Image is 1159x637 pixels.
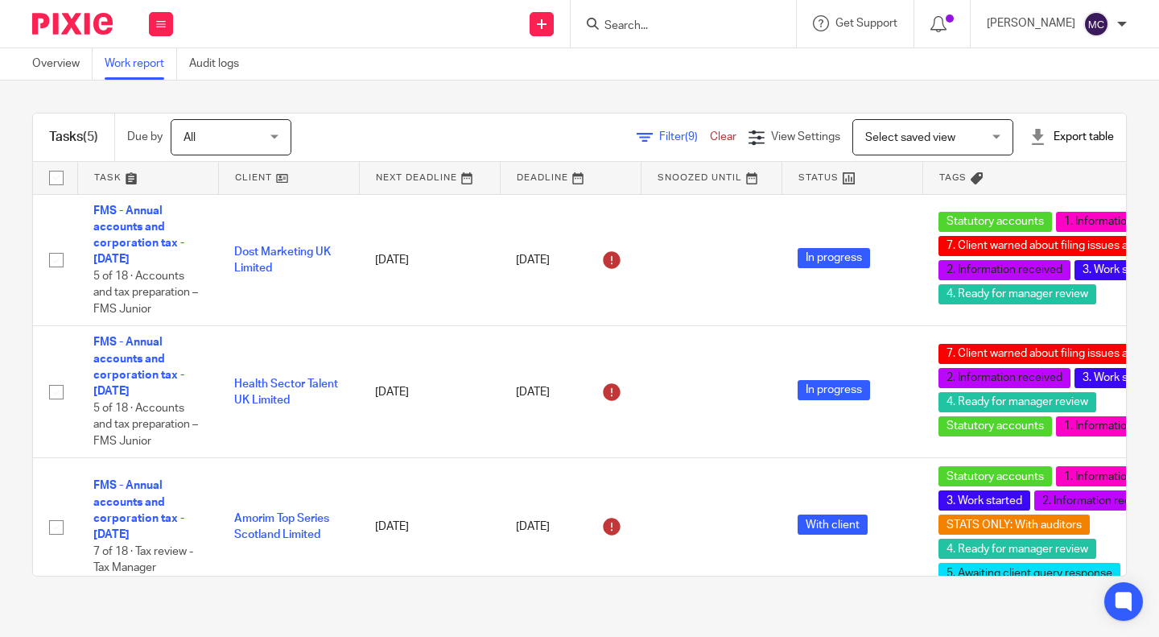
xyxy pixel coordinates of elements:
span: Select saved view [865,132,955,143]
span: 4. Ready for manager review [938,539,1096,559]
a: FMS - Annual accounts and corporation tax - [DATE] [93,205,184,266]
span: Statutory accounts [938,466,1052,486]
span: 4. Ready for manager review [938,392,1096,412]
span: Statutory accounts [938,212,1052,232]
span: All [184,132,196,143]
img: svg%3E [1083,11,1109,37]
span: In progress [798,380,870,400]
span: 2. Information received [938,368,1070,388]
p: [PERSON_NAME] [987,15,1075,31]
span: Statutory accounts [938,416,1052,436]
span: (5) [83,130,98,143]
span: (9) [685,131,698,143]
a: Work report [105,48,177,80]
input: Search [603,19,748,34]
a: Audit logs [189,48,251,80]
td: [DATE] [359,326,500,458]
span: 3. Work started [938,490,1030,511]
span: Filter [659,131,710,143]
span: 5 of 18 · Accounts and tax preparation – FMS Junior [93,271,198,315]
a: Amorim Top Series Scotland Limited [234,513,329,540]
span: 5 of 18 · Accounts and tax preparation – FMS Junior [93,403,198,447]
span: 5. Awaiting client query response [938,563,1120,583]
span: 2. Information received [938,260,1070,280]
span: STATS ONLY: With auditors [938,515,1090,535]
span: With client [798,515,868,535]
img: Pixie [32,13,113,35]
div: [DATE] [516,379,625,405]
a: FMS - Annual accounts and corporation tax - [DATE] [93,337,184,397]
span: View Settings [771,131,840,143]
a: FMS - Annual accounts and corporation tax - [DATE] [93,480,184,540]
td: [DATE] [359,194,500,326]
td: [DATE] [359,458,500,596]
div: [DATE] [516,514,625,540]
h1: Tasks [49,129,98,146]
span: Get Support [835,18,897,29]
p: Due by [127,129,163,145]
a: Overview [32,48,93,80]
span: 7 of 18 · Tax review - Tax Manager [93,546,193,574]
div: [DATE] [516,247,625,273]
div: Export table [1029,129,1114,145]
span: Tags [939,173,967,182]
a: Health Sector Talent UK Limited [234,378,338,406]
span: 4. Ready for manager review [938,284,1096,304]
a: Dost Marketing UK Limited [234,246,331,274]
a: Clear [710,131,736,143]
span: In progress [798,248,870,268]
